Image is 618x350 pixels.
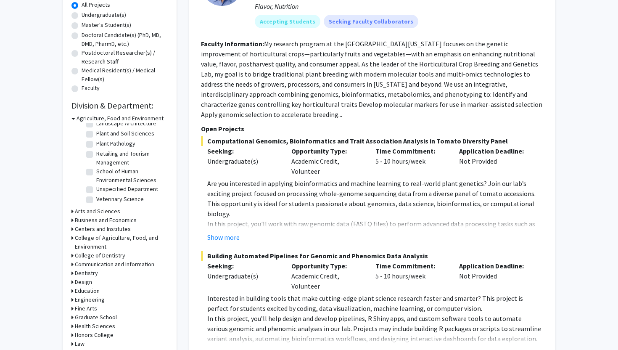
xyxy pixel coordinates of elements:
[291,261,363,271] p: Opportunity Type:
[77,114,164,123] h3: Agriculture, Food and Environment
[82,66,168,84] label: Medical Resident(s) / Medical Fellow(s)
[96,167,166,185] label: School of Human Environmental Sciences
[207,271,279,281] div: Undergraduate(s)
[369,261,453,291] div: 5 - 10 hours/week
[82,21,131,29] label: Master's Student(s)
[96,139,135,148] label: Plant Pathology
[75,286,100,295] h3: Education
[459,146,531,156] p: Application Deadline:
[375,261,447,271] p: Time Commitment:
[75,216,137,225] h3: Business and Economics
[96,129,154,138] label: Plant and Soil Sciences
[82,31,168,48] label: Doctoral Candidate(s) (PhD, MD, DMD, PharmD, etc.)
[207,146,279,156] p: Seeking:
[369,146,453,176] div: 5 - 10 hours/week
[207,232,240,242] button: Show more
[459,261,531,271] p: Application Deadline:
[201,40,542,119] fg-read-more: My research program at the [GEOGRAPHIC_DATA][US_STATE] focuses on the genetic improvement of hort...
[75,225,131,233] h3: Centers and Institutes
[207,293,543,313] p: Interested in building tools that make cutting-edge plant science research faster and smarter? Th...
[324,15,418,28] mat-chip: Seeking Faculty Collaborators
[96,149,166,167] label: Retailing and Tourism Management
[96,195,144,204] label: Veterinary Science
[75,233,168,251] h3: College of Agriculture, Food, and Environment
[453,146,537,176] div: Not Provided
[207,261,279,271] p: Seeking:
[82,11,126,19] label: Undergraduate(s)
[96,185,158,194] label: Unspecified Department
[75,331,114,339] h3: Honors College
[255,15,320,28] mat-chip: Accepting Students
[207,219,543,269] p: In this project, you'll work with raw genomic data (FASTQ files) to perform advanced data process...
[201,136,543,146] span: Computational Genomics, Bioinformatics and Trait Association Analysis in Tomato Diversity Panel
[75,339,85,348] h3: Law
[75,260,154,269] h3: Communication and Information
[75,207,120,216] h3: Arts and Sciences
[453,261,537,291] div: Not Provided
[201,124,543,134] p: Open Projects
[75,251,125,260] h3: College of Dentistry
[201,40,264,48] b: Faculty Information:
[207,156,279,166] div: Undergraduate(s)
[71,101,168,111] h2: Division & Department:
[75,269,98,278] h3: Dentistry
[6,312,36,344] iframe: Chat
[96,119,156,128] label: Landscape Architecture
[75,278,92,286] h3: Design
[75,322,115,331] h3: Health Sciences
[75,304,97,313] h3: Fine Arts
[75,295,105,304] h3: Engineering
[285,146,369,176] div: Academic Credit, Volunteer
[82,84,100,93] label: Faculty
[291,146,363,156] p: Opportunity Type:
[207,178,543,219] p: Are you interested in applying bioinformatics and machine learning to real-world plant genetics? ...
[82,0,110,9] label: All Projects
[75,313,117,322] h3: Graduate School
[82,48,168,66] label: Postdoctoral Researcher(s) / Research Staff
[201,251,543,261] span: Building Automated Pipelines for Genomic and Phenomics Data Analysis
[285,261,369,291] div: Academic Credit, Volunteer
[375,146,447,156] p: Time Commitment:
